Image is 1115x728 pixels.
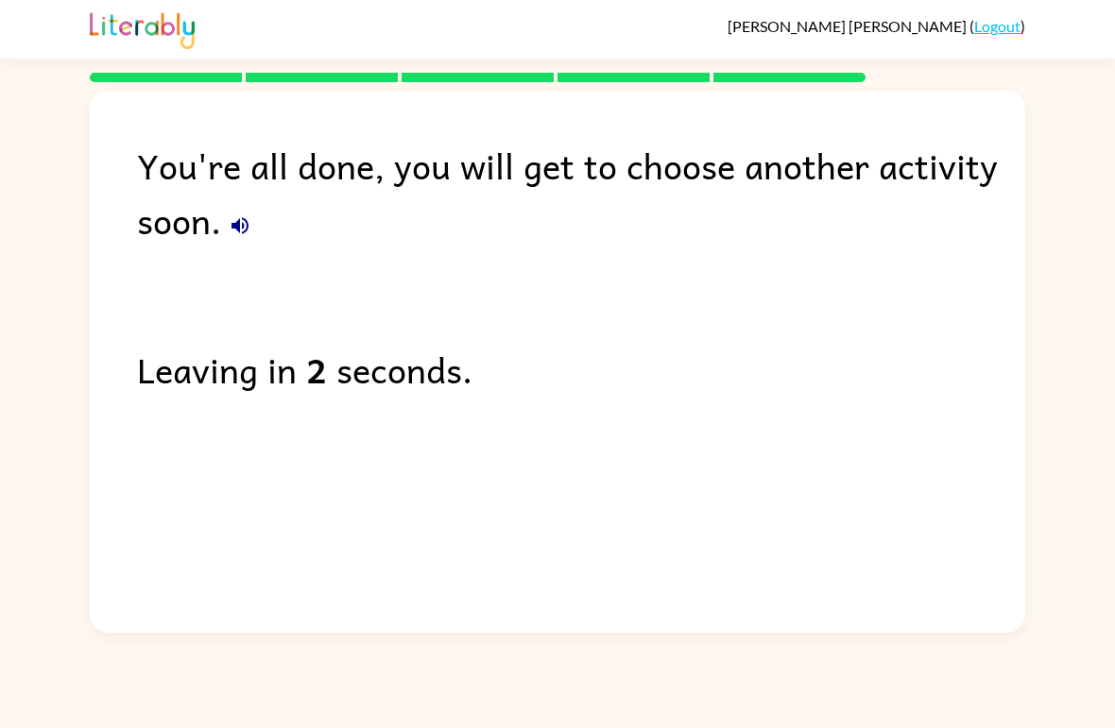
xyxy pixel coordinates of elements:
a: Logout [974,17,1021,35]
img: Literably [90,8,195,49]
span: [PERSON_NAME] [PERSON_NAME] [728,17,969,35]
b: 2 [306,342,327,397]
div: Leaving in seconds. [137,342,1025,397]
div: ( ) [728,17,1025,35]
div: You're all done, you will get to choose another activity soon. [137,138,1025,247]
